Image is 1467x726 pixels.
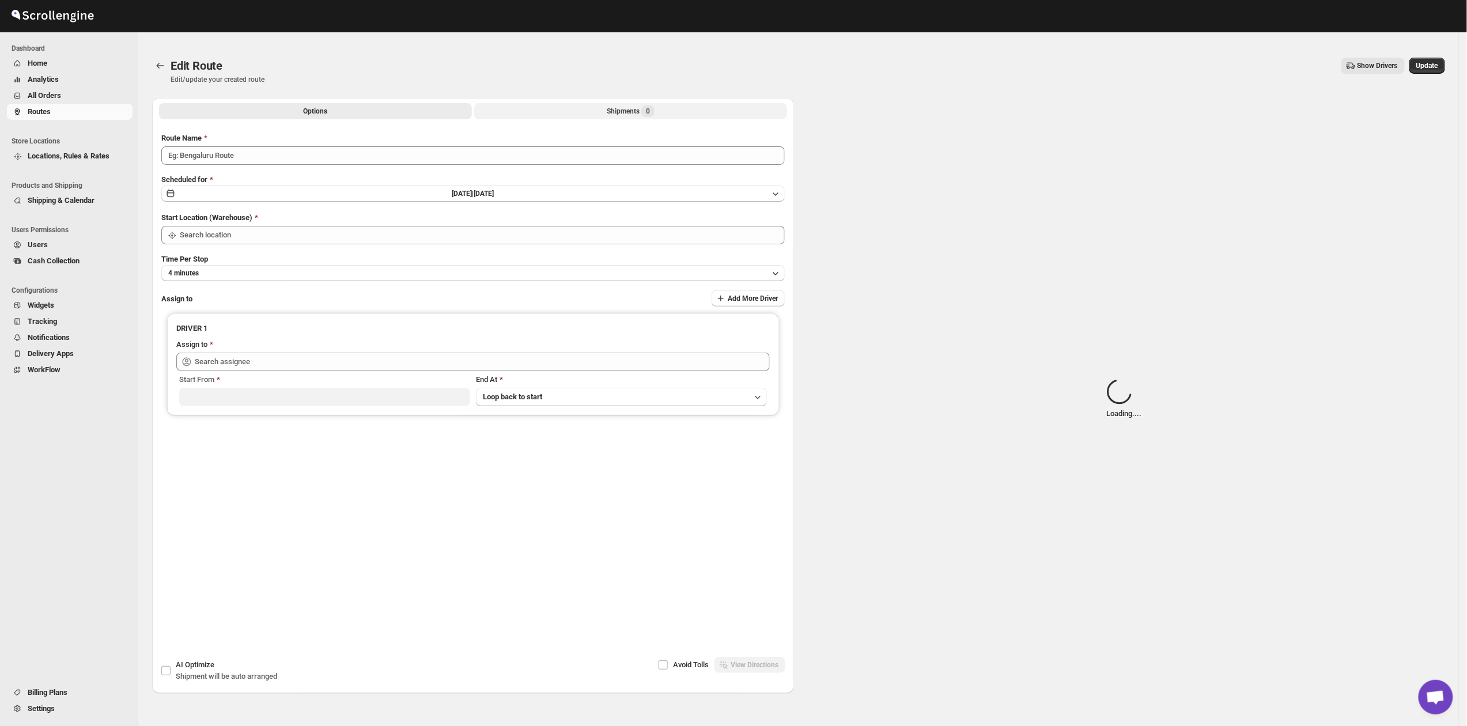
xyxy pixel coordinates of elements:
[1107,379,1142,419] div: Loading... .
[304,107,328,116] span: Options
[7,685,133,701] button: Billing Plans
[28,75,59,84] span: Analytics
[1341,58,1405,74] button: Show Drivers
[7,71,133,88] button: Analytics
[7,192,133,209] button: Shipping & Calendar
[12,225,133,235] span: Users Permissions
[180,226,785,244] input: Search location
[28,91,61,100] span: All Orders
[168,269,199,278] span: 4 minutes
[28,317,57,326] span: Tracking
[28,240,48,249] span: Users
[161,186,785,202] button: [DATE]|[DATE]
[1416,61,1438,70] span: Update
[641,105,655,117] span: 0
[7,313,133,330] button: Tracking
[474,103,787,119] button: Selected Shipments
[12,137,133,146] span: Store Locations
[28,704,55,713] span: Settings
[12,44,133,53] span: Dashboard
[176,672,277,680] span: Shipment will be auto arranged
[176,660,214,669] span: AI Optimize
[161,175,207,184] span: Scheduled for
[161,255,208,263] span: Time Per Stop
[28,365,61,374] span: WorkFlow
[161,213,252,222] span: Start Location (Warehouse)
[7,104,133,120] button: Routes
[28,256,80,265] span: Cash Collection
[7,297,133,313] button: Widgets
[728,294,778,303] span: Add More Driver
[28,333,70,342] span: Notifications
[28,196,94,205] span: Shipping & Calendar
[176,323,770,334] h3: DRIVER 1
[159,103,472,119] button: All Route Options
[7,148,133,164] button: Locations, Rules & Rates
[7,237,133,253] button: Users
[7,88,133,104] button: All Orders
[712,290,785,307] button: Add More Driver
[28,152,109,160] span: Locations, Rules & Rates
[28,59,47,67] span: Home
[483,392,542,401] span: Loop back to start
[161,146,785,165] input: Eg: Bengaluru Route
[176,339,207,350] div: Assign to
[476,388,767,406] button: Loop back to start
[179,375,214,384] span: Start From
[171,59,222,73] span: Edit Route
[12,286,133,295] span: Configurations
[7,55,133,71] button: Home
[1358,61,1398,70] span: Show Drivers
[161,265,785,281] button: 4 minutes
[28,301,54,309] span: Widgets
[12,181,133,190] span: Products and Shipping
[452,190,474,198] span: [DATE] |
[161,294,192,303] span: Assign to
[28,688,67,697] span: Billing Plans
[1409,58,1445,74] button: Update
[171,75,264,84] p: Edit/update your created route
[7,330,133,346] button: Notifications
[607,105,655,117] div: Shipments
[1419,680,1453,714] a: دردشة مفتوحة
[476,374,767,385] div: End At
[161,134,202,142] span: Route Name
[195,353,770,371] input: Search assignee
[7,253,133,269] button: Cash Collection
[28,107,51,116] span: Routes
[28,349,74,358] span: Delivery Apps
[7,362,133,378] button: WorkFlow
[152,58,168,74] button: Routes
[673,660,709,669] span: Avoid Tolls
[152,123,794,552] div: All Route Options
[474,190,494,198] span: [DATE]
[7,346,133,362] button: Delivery Apps
[7,701,133,717] button: Settings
